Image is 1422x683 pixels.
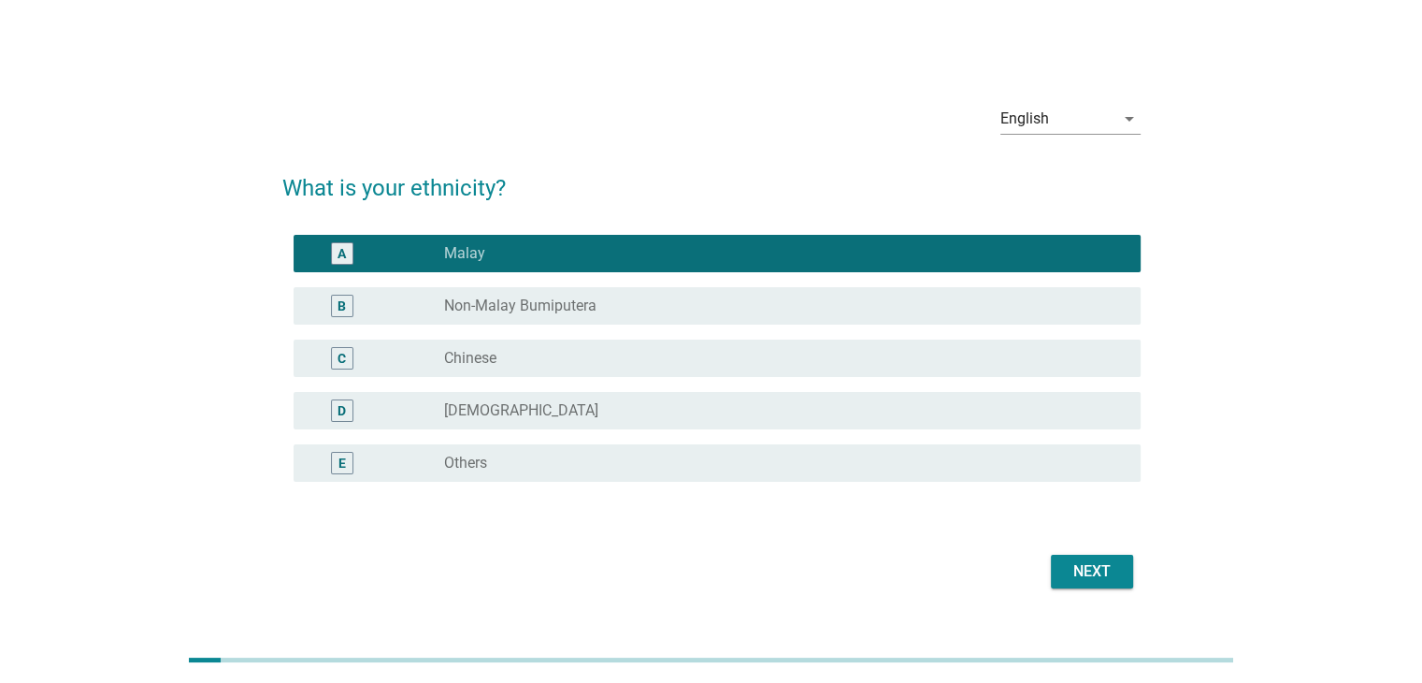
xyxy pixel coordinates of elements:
div: Next [1066,560,1118,583]
label: Others [444,454,487,472]
div: C [338,349,346,369]
i: arrow_drop_down [1118,108,1141,130]
div: D [338,401,346,421]
div: E [338,454,346,473]
div: B [338,297,346,316]
h2: What is your ethnicity? [282,153,1141,205]
label: Non-Malay Bumiputera [444,297,596,315]
div: English [1000,110,1049,127]
label: Chinese [444,349,496,368]
label: Malay [444,244,485,263]
label: [DEMOGRAPHIC_DATA] [444,401,598,420]
button: Next [1051,555,1133,589]
div: A [338,244,346,264]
